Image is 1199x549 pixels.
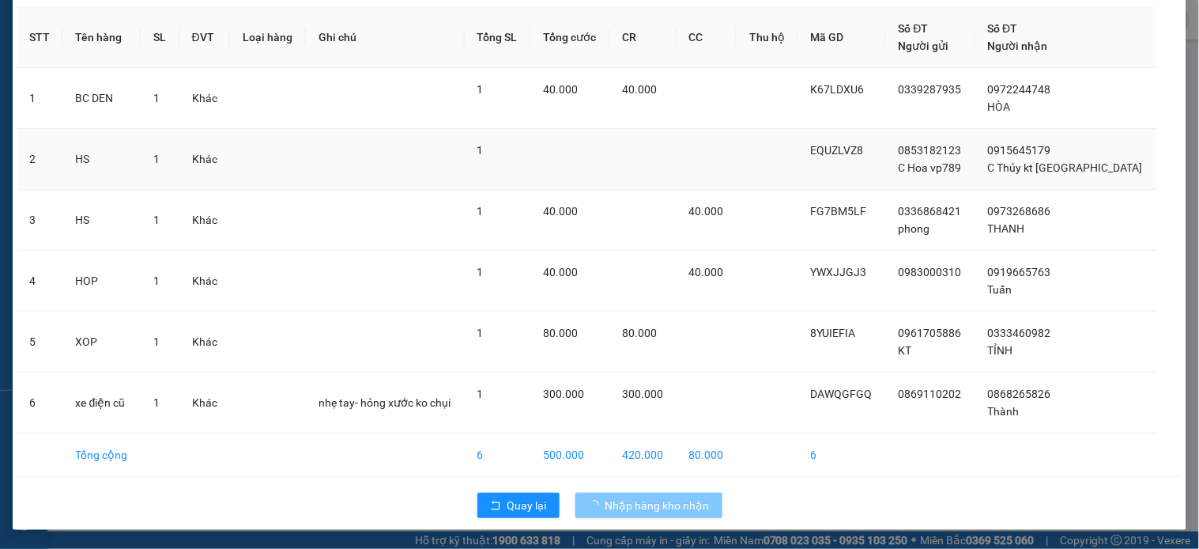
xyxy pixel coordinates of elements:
[988,388,1051,400] span: 0868265826
[477,388,484,400] span: 1
[179,68,231,129] td: Khác
[899,22,929,35] span: Số ĐT
[988,222,1025,235] span: THANH
[319,396,451,409] span: nhẹ tay- hỏng xước ko chụi
[899,344,912,357] span: KT
[899,266,962,278] span: 0983000310
[179,251,231,312] td: Khác
[141,7,179,68] th: SL
[179,312,231,373] td: Khác
[62,190,141,251] td: HS
[543,266,578,278] span: 40.000
[153,274,160,287] span: 1
[988,22,1018,35] span: Số ĐT
[609,434,677,477] td: 420.000
[477,205,484,218] span: 1
[899,222,930,235] span: phong
[477,327,484,339] span: 1
[543,388,584,400] span: 300.000
[811,205,867,218] span: FG7BM5LF
[899,388,962,400] span: 0869110202
[988,40,1048,52] span: Người nhận
[622,388,663,400] span: 300.000
[490,500,501,513] span: rollback
[988,327,1051,339] span: 0333460982
[17,190,62,251] td: 3
[17,7,62,68] th: STT
[689,205,724,218] span: 40.000
[62,373,141,434] td: xe điện cũ
[798,7,886,68] th: Mã GD
[17,68,62,129] td: 1
[179,373,231,434] td: Khác
[62,7,141,68] th: Tên hàng
[530,7,609,68] th: Tổng cước
[477,493,560,518] button: rollbackQuay lại
[899,144,962,157] span: 0853182123
[17,251,62,312] td: 4
[988,266,1051,278] span: 0919665763
[689,266,724,278] span: 40.000
[622,327,657,339] span: 80.000
[17,129,62,190] td: 2
[543,327,578,339] span: 80.000
[811,327,856,339] span: 8YUIEFIA
[988,283,1012,296] span: Tuấn
[62,129,141,190] td: HS
[798,434,886,477] td: 6
[530,434,609,477] td: 500.000
[899,40,949,52] span: Người gửi
[477,83,484,96] span: 1
[507,497,547,514] span: Quay lại
[543,83,578,96] span: 40.000
[153,396,160,409] span: 1
[899,161,962,174] span: C Hoa vp789
[153,214,160,226] span: 1
[465,434,531,477] td: 6
[543,205,578,218] span: 40.000
[17,312,62,373] td: 5
[179,7,231,68] th: ĐVT
[17,373,62,434] td: 6
[988,344,1013,357] span: TỈNH
[988,161,1143,174] span: C Thủy kt [GEOGRAPHIC_DATA]
[588,500,605,511] span: loading
[988,83,1051,96] span: 0972244748
[62,251,141,312] td: HOP
[899,205,962,218] span: 0336868421
[811,83,865,96] span: K67LDXU6
[811,266,867,278] span: YWXJJGJ3
[899,327,962,339] span: 0961705886
[465,7,531,68] th: Tổng SL
[811,388,873,400] span: DAWQGFGQ
[62,68,141,129] td: BC DEN
[477,144,484,157] span: 1
[622,83,657,96] span: 40.000
[230,7,306,68] th: Loại hàng
[988,205,1051,218] span: 0973268686
[179,190,231,251] td: Khác
[737,7,798,68] th: Thu hộ
[605,497,710,514] span: Nhập hàng kho nhận
[153,92,160,104] span: 1
[677,7,737,68] th: CC
[988,144,1051,157] span: 0915645179
[609,7,677,68] th: CR
[677,434,737,477] td: 80.000
[811,144,864,157] span: EQUZLVZ8
[575,493,722,518] button: Nhập hàng kho nhận
[62,434,141,477] td: Tổng cộng
[899,83,962,96] span: 0339287935
[62,312,141,373] td: XOP
[988,405,1020,418] span: Thành
[179,129,231,190] td: Khác
[153,335,160,348] span: 1
[306,7,465,68] th: Ghi chú
[988,100,1011,113] span: HÒA
[153,153,160,165] span: 1
[477,266,484,278] span: 1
